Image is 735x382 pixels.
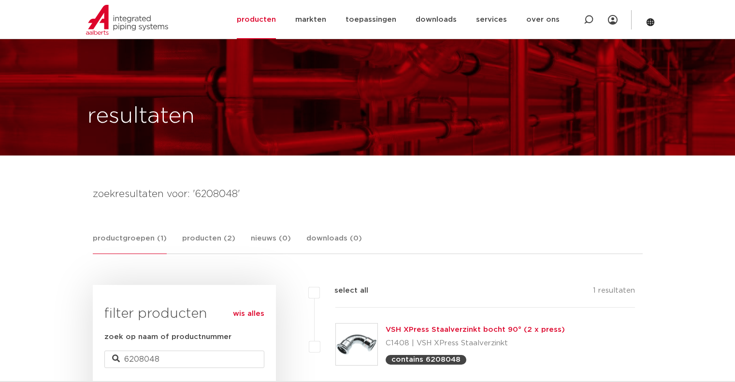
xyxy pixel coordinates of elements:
a: producten (2) [182,233,235,254]
a: nieuws (0) [251,233,291,254]
h1: resultaten [87,101,195,132]
p: contains 6208048 [391,356,461,363]
h3: filter producten [104,304,264,324]
label: zoek op naam of productnummer [104,331,231,343]
a: wis alles [233,308,264,320]
a: VSH XPress Staalverzinkt bocht 90° (2 x press) [386,326,565,333]
a: productgroepen (1) [93,233,167,254]
p: 1 resultaten [593,285,635,300]
input: zoeken [104,351,264,368]
p: C1408 | VSH XPress Staalverzinkt [386,336,565,351]
h4: zoekresultaten voor: '6208048' [93,186,643,202]
label: select all [320,285,368,297]
img: Thumbnail for VSH XPress Staalverzinkt bocht 90° (2 x press) [336,324,377,365]
a: downloads (0) [306,233,362,254]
